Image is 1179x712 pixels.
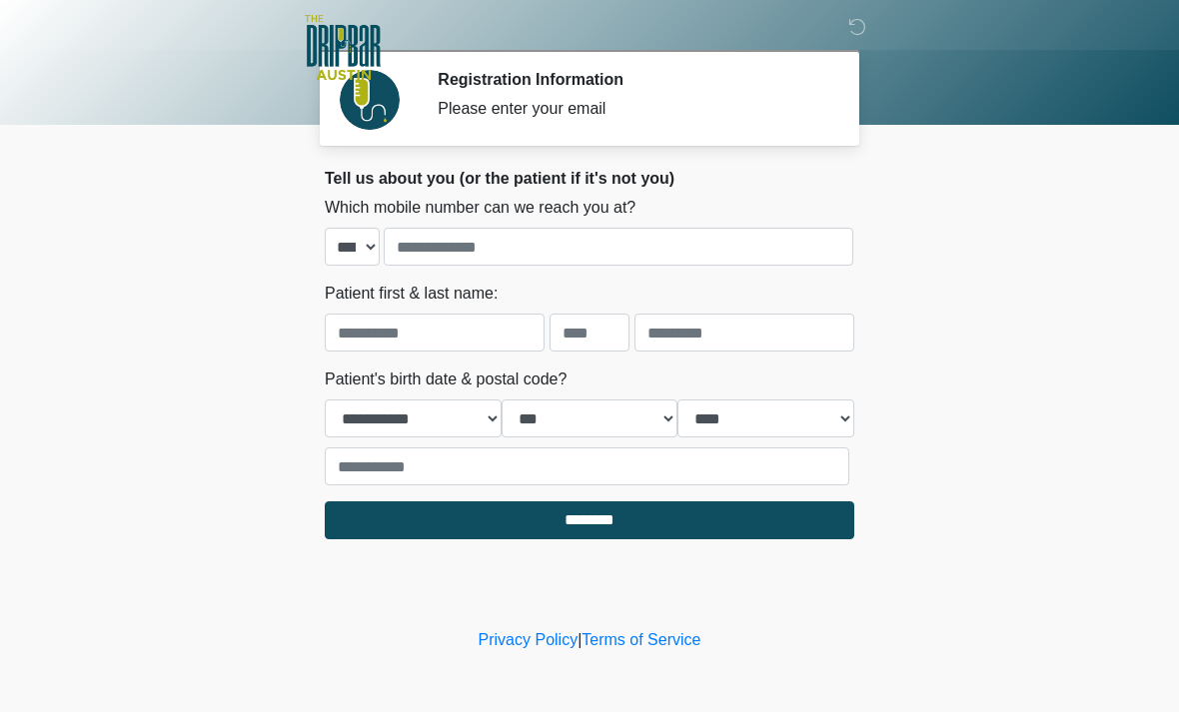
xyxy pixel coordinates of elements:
a: Terms of Service [582,631,700,648]
img: Agent Avatar [340,70,400,130]
div: Please enter your email [438,97,824,121]
label: Which mobile number can we reach you at? [325,196,635,220]
label: Patient first & last name: [325,282,498,306]
a: | [578,631,582,648]
a: Privacy Policy [479,631,579,648]
h2: Tell us about you (or the patient if it's not you) [325,169,854,188]
label: Patient's birth date & postal code? [325,367,567,391]
img: The DRIPBaR - Austin The Domain Logo [305,15,381,80]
